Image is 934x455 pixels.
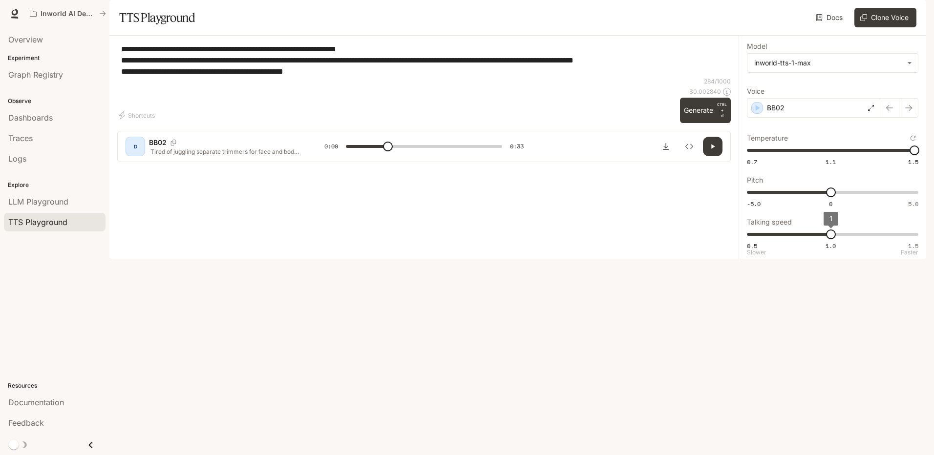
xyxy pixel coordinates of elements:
[908,200,918,208] span: 5.0
[908,133,918,144] button: Reset to default
[814,8,847,27] a: Docs
[747,242,757,250] span: 0.5
[117,107,159,123] button: Shortcuts
[747,43,767,50] p: Model
[829,200,832,208] span: 0
[679,137,699,156] button: Inspect
[747,54,918,72] div: inworld-tts-1-max
[41,10,95,18] p: Inworld AI Demos
[127,139,143,154] div: D
[908,242,918,250] span: 1.5
[747,249,766,255] p: Slower
[119,8,195,27] h1: TTS Playground
[656,137,676,156] button: Download audio
[747,135,788,142] p: Temperature
[747,200,761,208] span: -5.0
[747,158,757,166] span: 0.7
[908,158,918,166] span: 1.5
[747,88,764,95] p: Voice
[826,242,836,250] span: 1.0
[149,138,167,147] p: BB02
[717,102,727,119] p: ⏎
[901,249,918,255] p: Faster
[680,98,731,123] button: GenerateCTRL +⏎
[689,87,721,96] p: $ 0.002840
[167,140,180,145] button: Copy Voice ID
[767,103,785,113] p: BB02
[826,158,836,166] span: 1.1
[754,58,902,68] div: inworld-tts-1-max
[324,142,338,151] span: 0:09
[829,214,832,223] span: 1
[510,142,524,151] span: 0:33
[149,147,301,156] p: ​ Tired of juggling separate trimmers for face and body? This 2-in-1 trimmer’s a total game-chang...
[747,177,763,184] p: Pitch
[25,4,110,23] button: All workspaces
[854,8,916,27] button: Clone Voice
[704,77,731,85] p: 284 / 1000
[747,219,792,226] p: Talking speed
[717,102,727,113] p: CTRL +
